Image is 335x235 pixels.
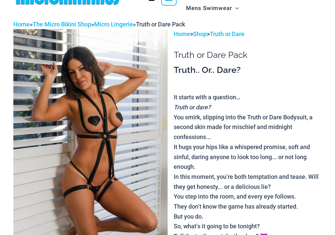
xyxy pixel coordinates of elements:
a: The Micro Bikini Shop [33,21,91,28]
a: Home [13,21,30,28]
a: Home [174,30,190,37]
a: Micro Lingerie [94,21,133,28]
i: Truth or dare? [174,104,211,111]
span: Truth or Dare Pack [136,21,185,28]
span: » » » [13,21,185,28]
p: > > [174,29,322,39]
a: Truth or Dare [210,30,244,37]
h3: Truth.. Or.. Dare? [174,65,322,76]
h1: Truth or Dare Pack [174,50,322,60]
a: Shop [193,30,207,37]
